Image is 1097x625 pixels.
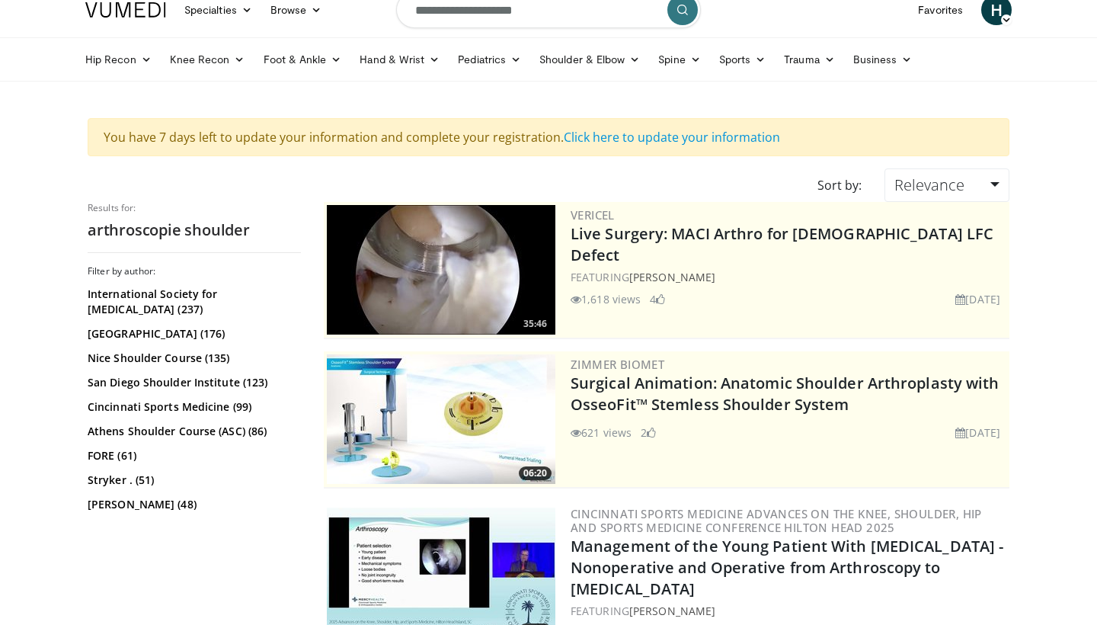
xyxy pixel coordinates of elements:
[88,375,297,390] a: San Diego Shoulder Institute (123)
[571,223,993,265] a: Live Surgery: MACI Arthro for [DEMOGRAPHIC_DATA] LFC Defect
[530,44,649,75] a: Shoulder & Elbow
[161,44,254,75] a: Knee Recon
[519,466,552,480] span: 06:20
[629,270,715,284] a: [PERSON_NAME]
[88,351,297,366] a: Nice Shoulder Course (135)
[88,326,297,341] a: [GEOGRAPHIC_DATA] (176)
[88,399,297,415] a: Cincinnati Sports Medicine (99)
[85,2,166,18] img: VuMedi Logo
[519,317,552,331] span: 35:46
[88,424,297,439] a: Athens Shoulder Course (ASC) (86)
[88,265,301,277] h3: Filter by author:
[571,536,1003,599] a: Management of the Young Patient With [MEDICAL_DATA] - Nonoperative and Operative from Arthroscopy...
[327,205,555,335] img: eb023345-1e2d-4374-a840-ddbc99f8c97c.300x170_q85_crop-smart_upscale.jpg
[88,220,301,240] h2: arthroscopie shoulder
[571,603,1006,619] div: FEATURING
[650,291,665,307] li: 4
[88,448,297,463] a: FORE (61)
[649,44,709,75] a: Spine
[571,506,982,535] a: Cincinnati Sports Medicine Advances on the Knee, Shoulder, Hip and Sports Medicine Conference Hil...
[350,44,449,75] a: Hand & Wrist
[629,604,715,618] a: [PERSON_NAME]
[571,425,632,441] li: 621 views
[571,269,1006,285] div: FEATURING
[894,175,964,195] span: Relevance
[806,168,873,202] div: Sort by:
[571,373,999,415] a: Surgical Animation: Anatomic Shoulder Arthroplasty with OsseoFit™ Stemless Shoulder System
[955,425,1000,441] li: [DATE]
[564,129,780,146] a: Click here to update your information
[775,44,844,75] a: Trauma
[571,357,664,372] a: Zimmer Biomet
[955,291,1000,307] li: [DATE]
[710,44,776,75] a: Sports
[88,202,301,214] p: Results for:
[88,497,297,512] a: [PERSON_NAME] (48)
[449,44,530,75] a: Pediatrics
[88,473,297,488] a: Stryker . (51)
[327,205,555,335] a: 35:46
[88,118,1009,156] div: You have 7 days left to update your information and complete your registration.
[571,207,615,223] a: Vericel
[327,354,555,484] img: 84e7f812-2061-4fff-86f6-cdff29f66ef4.300x170_q85_crop-smart_upscale.jpg
[641,425,656,441] li: 2
[884,168,1009,202] a: Relevance
[76,44,161,75] a: Hip Recon
[571,291,641,307] li: 1,618 views
[88,287,297,317] a: International Society for [MEDICAL_DATA] (237)
[844,44,922,75] a: Business
[327,354,555,484] a: 06:20
[254,44,351,75] a: Foot & Ankle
